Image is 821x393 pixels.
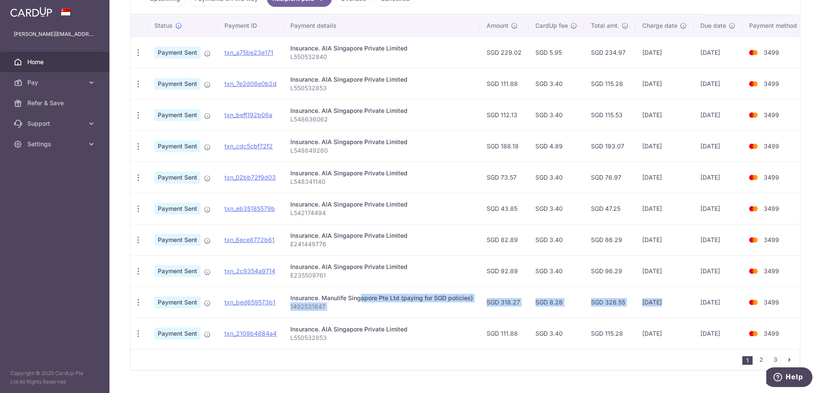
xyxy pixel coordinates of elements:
[694,162,742,193] td: [DATE]
[529,287,584,318] td: SGD 8.28
[290,200,473,209] div: Insurance. AIA Singapore Private Limited
[224,330,277,337] a: txn_2109b4884a4
[635,318,694,349] td: [DATE]
[694,37,742,68] td: [DATE]
[480,318,529,349] td: SGD 111.88
[745,328,762,339] img: Bank Card
[224,142,273,150] a: txn_cdc5cbf72f2
[480,162,529,193] td: SGD 73.57
[635,99,694,130] td: [DATE]
[742,356,753,365] li: 1
[529,68,584,99] td: SGD 3.40
[480,255,529,287] td: SGD 92.89
[745,266,762,276] img: Bank Card
[290,177,473,186] p: L548341140
[584,255,635,287] td: SGD 96.29
[290,302,473,311] p: 1492531847
[764,330,779,337] span: 3499
[154,140,201,152] span: Payment Sent
[290,75,473,84] div: Insurance. AIA Singapore Private Limited
[290,146,473,155] p: L548849260
[745,204,762,214] img: Bank Card
[694,318,742,349] td: [DATE]
[290,271,473,280] p: E235509761
[290,115,473,124] p: L548636062
[756,355,766,365] a: 2
[694,99,742,130] td: [DATE]
[14,30,96,38] p: [PERSON_NAME][EMAIL_ADDRESS][DOMAIN_NAME]
[635,68,694,99] td: [DATE]
[635,162,694,193] td: [DATE]
[290,84,473,92] p: L550532853
[27,99,84,107] span: Refer & Save
[694,255,742,287] td: [DATE]
[745,141,762,151] img: Bank Card
[764,49,779,56] span: 3499
[290,209,473,217] p: L542174494
[745,110,762,120] img: Bank Card
[154,109,201,121] span: Payment Sent
[764,267,779,275] span: 3499
[700,21,726,30] span: Due date
[290,106,473,115] div: Insurance. AIA Singapore Private Limited
[224,174,276,181] a: txn_02bb72f9d03
[529,193,584,224] td: SGD 3.40
[480,68,529,99] td: SGD 111.88
[694,224,742,255] td: [DATE]
[290,240,473,248] p: E241449776
[742,349,800,370] nav: pager
[154,47,201,59] span: Payment Sent
[764,174,779,181] span: 3499
[764,236,779,243] span: 3499
[635,193,694,224] td: [DATE]
[154,234,201,246] span: Payment Sent
[584,318,635,349] td: SGD 115.28
[584,162,635,193] td: SGD 76.97
[487,21,508,30] span: Amount
[27,78,84,87] span: Pay
[764,298,779,306] span: 3499
[635,224,694,255] td: [DATE]
[27,58,84,66] span: Home
[745,235,762,245] img: Bank Card
[480,224,529,255] td: SGD 82.89
[480,130,529,162] td: SGD 188.18
[154,296,201,308] span: Payment Sent
[694,193,742,224] td: [DATE]
[642,21,677,30] span: Charge date
[224,111,272,118] a: txn_beff192b08a
[154,203,201,215] span: Payment Sent
[529,162,584,193] td: SGD 3.40
[27,140,84,148] span: Settings
[766,367,812,389] iframe: Opens a widget where you can find more information
[480,99,529,130] td: SGD 112.13
[764,80,779,87] span: 3499
[290,53,473,61] p: L550532840
[591,21,619,30] span: Total amt.
[154,265,201,277] span: Payment Sent
[154,328,201,340] span: Payment Sent
[480,37,529,68] td: SGD 229.02
[764,111,779,118] span: 3499
[745,297,762,307] img: Bank Card
[529,224,584,255] td: SGD 3.40
[290,325,473,334] div: Insurance. AIA Singapore Private Limited
[745,79,762,89] img: Bank Card
[635,130,694,162] td: [DATE]
[10,7,52,17] img: CardUp
[535,21,568,30] span: CardUp fee
[290,231,473,240] div: Insurance. AIA Singapore Private Limited
[224,298,275,306] a: txn_bed659573b1
[745,172,762,183] img: Bank Card
[635,287,694,318] td: [DATE]
[694,287,742,318] td: [DATE]
[218,15,284,37] th: Payment ID
[584,68,635,99] td: SGD 115.28
[529,255,584,287] td: SGD 3.40
[529,130,584,162] td: SGD 4.89
[284,15,480,37] th: Payment details
[480,287,529,318] td: SGD 318.27
[584,130,635,162] td: SGD 193.07
[290,169,473,177] div: Insurance. AIA Singapore Private Limited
